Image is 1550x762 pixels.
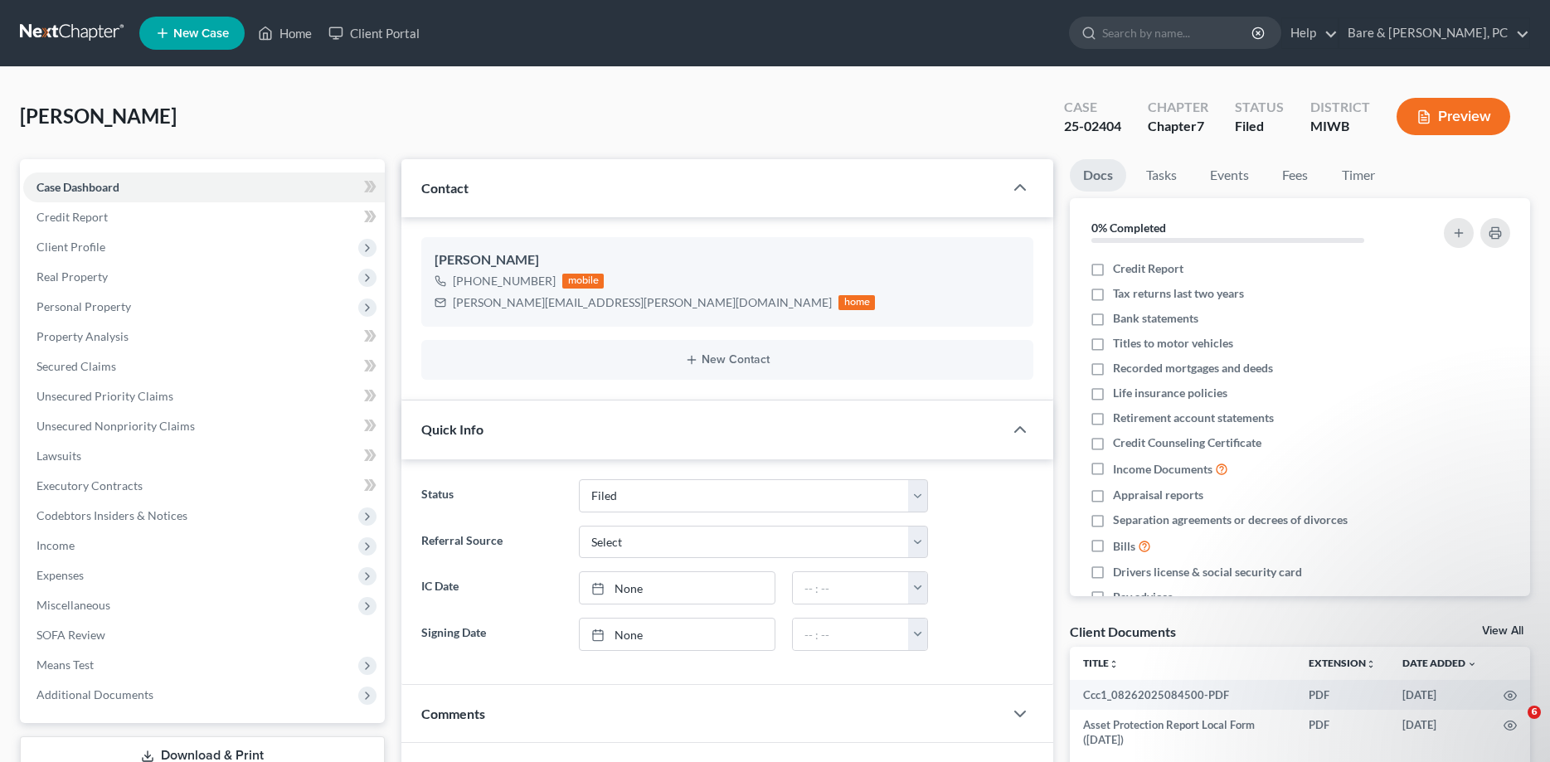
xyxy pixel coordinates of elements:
span: Codebtors Insiders & Notices [36,508,187,522]
span: Appraisal reports [1113,487,1203,503]
a: Bare & [PERSON_NAME], PC [1339,18,1529,48]
input: -- : -- [793,619,909,650]
a: None [580,619,775,650]
span: 6 [1528,706,1541,719]
span: Separation agreements or decrees of divorces [1113,512,1348,528]
div: Status [1235,98,1284,117]
span: Recorded mortgages and deeds [1113,360,1273,376]
a: Tasks [1133,159,1190,192]
td: [DATE] [1389,710,1490,755]
input: Search by name... [1102,17,1254,48]
span: Pay advices [1113,589,1173,605]
div: mobile [562,274,604,289]
i: unfold_more [1109,659,1119,669]
span: Secured Claims [36,359,116,373]
div: Client Documents [1070,623,1176,640]
label: Referral Source [413,526,570,559]
a: Unsecured Nonpriority Claims [23,411,385,441]
div: home [838,295,875,310]
span: Titles to motor vehicles [1113,335,1233,352]
span: Expenses [36,568,84,582]
span: Client Profile [36,240,105,254]
td: Ccc1_08262025084500-PDF [1070,680,1295,710]
a: Help [1282,18,1338,48]
span: 7 [1197,118,1204,133]
div: 25-02404 [1064,117,1121,136]
span: New Case [173,27,229,40]
span: Credit Report [1113,260,1183,277]
a: Client Portal [320,18,428,48]
span: Case Dashboard [36,180,119,194]
a: Case Dashboard [23,172,385,202]
div: Chapter [1148,98,1208,117]
div: Case [1064,98,1121,117]
span: Comments [421,706,485,721]
a: SOFA Review [23,620,385,650]
a: Executory Contracts [23,471,385,501]
span: Life insurance policies [1113,385,1227,401]
span: Property Analysis [36,329,129,343]
span: Lawsuits [36,449,81,463]
span: Credit Report [36,210,108,224]
a: None [580,572,775,604]
span: Means Test [36,658,94,672]
span: Credit Counseling Certificate [1113,434,1261,451]
span: Bills [1113,538,1135,555]
iframe: Intercom live chat [1494,706,1533,745]
td: PDF [1295,710,1389,755]
div: Filed [1235,117,1284,136]
strong: 0% Completed [1091,221,1166,235]
div: Chapter [1148,117,1208,136]
a: Lawsuits [23,441,385,471]
span: Additional Documents [36,687,153,701]
label: Status [413,479,570,512]
a: Credit Report [23,202,385,232]
span: Retirement account statements [1113,410,1274,426]
label: Signing Date [413,618,570,651]
span: Drivers license & social security card [1113,564,1302,580]
span: Quick Info [421,421,483,437]
span: SOFA Review [36,628,105,642]
div: [PERSON_NAME] [435,250,1019,270]
button: Preview [1397,98,1510,135]
span: Real Property [36,269,108,284]
div: [PHONE_NUMBER] [453,273,556,289]
span: Executory Contracts [36,478,143,493]
a: Events [1197,159,1262,192]
span: Personal Property [36,299,131,313]
div: [PERSON_NAME][EMAIL_ADDRESS][PERSON_NAME][DOMAIN_NAME] [453,294,832,311]
a: Unsecured Priority Claims [23,381,385,411]
span: Income [36,538,75,552]
input: -- : -- [793,572,909,604]
span: [PERSON_NAME] [20,104,177,128]
a: Titleunfold_more [1083,657,1119,669]
span: Miscellaneous [36,598,110,612]
div: MIWB [1310,117,1370,136]
td: Asset Protection Report Local Form ([DATE]) [1070,710,1295,755]
span: Unsecured Nonpriority Claims [36,419,195,433]
a: Timer [1329,159,1388,192]
span: Bank statements [1113,310,1198,327]
a: Home [250,18,320,48]
span: Income Documents [1113,461,1212,478]
span: Tax returns last two years [1113,285,1244,302]
span: Contact [421,180,469,196]
a: Fees [1269,159,1322,192]
span: Unsecured Priority Claims [36,389,173,403]
a: Docs [1070,159,1126,192]
div: District [1310,98,1370,117]
a: Property Analysis [23,322,385,352]
a: Secured Claims [23,352,385,381]
label: IC Date [413,571,570,604]
button: New Contact [435,353,1019,366]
